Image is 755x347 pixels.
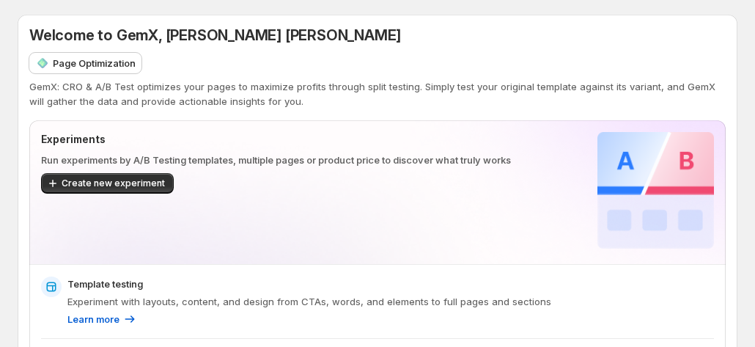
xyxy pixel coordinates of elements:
[41,173,174,194] button: Create new experiment
[67,294,714,309] p: Experiment with layouts, content, and design from CTAs, words, and elements to full pages and sec...
[29,79,726,109] p: GemX: CRO & A/B Test optimizes your pages to maximize profits through split testing. Simply test ...
[67,277,143,291] p: Template testing
[62,178,165,189] span: Create new experiment
[67,312,119,326] p: Learn more
[597,132,714,249] img: Experiments
[67,312,137,326] a: Learn more
[35,56,50,70] img: Page Optimization
[41,153,592,167] p: Run experiments by A/B Testing templates, multiple pages or product price to discover what truly ...
[41,132,592,147] p: Experiments
[29,26,401,44] span: Welcome to GemX, [PERSON_NAME] [PERSON_NAME]
[53,56,136,70] p: Page Optimization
